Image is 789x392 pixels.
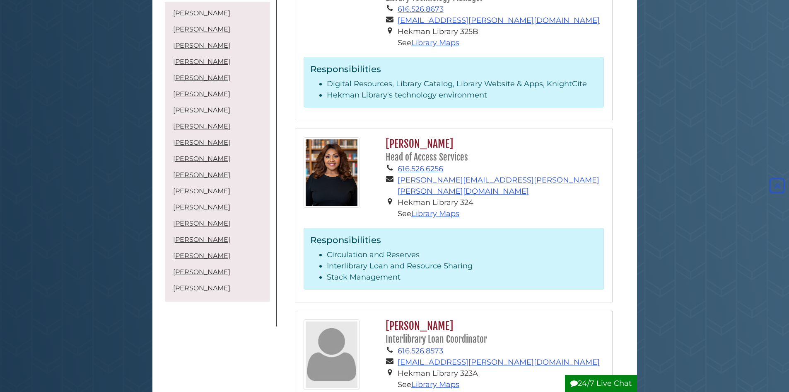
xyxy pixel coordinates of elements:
li: Hekman Library's technology environment [327,90,597,101]
a: Back to Top [767,181,787,190]
a: [PERSON_NAME] [173,268,230,276]
a: [PERSON_NAME] [173,252,230,260]
li: Stack Management [327,272,597,283]
a: [PERSON_NAME][EMAIL_ADDRESS][PERSON_NAME][PERSON_NAME][DOMAIN_NAME] [398,175,599,196]
a: Library Maps [411,38,459,47]
small: Head of Access Services [386,152,468,163]
button: 24/7 Live Chat [565,375,637,392]
a: Library Maps [411,380,459,389]
a: [PERSON_NAME] [173,155,230,163]
h3: Responsibilities [310,63,597,74]
a: [PERSON_NAME] [173,187,230,195]
a: 616.526.6256 [398,164,443,173]
a: [PERSON_NAME] [173,74,230,82]
li: Hekman Library 324 See [398,197,604,219]
a: [EMAIL_ADDRESS][PERSON_NAME][DOMAIN_NAME] [398,16,600,25]
a: [EMAIL_ADDRESS][PERSON_NAME][DOMAIN_NAME] [398,358,600,367]
a: [PERSON_NAME] [173,106,230,114]
a: [PERSON_NAME] [173,203,230,211]
h2: [PERSON_NAME] [381,319,603,346]
a: [PERSON_NAME] [173,139,230,146]
li: Digital Resources, Library Catalog, Library Website & Apps, KnightCite [327,78,597,90]
a: 616.526.8573 [398,346,443,355]
li: See [398,37,604,49]
a: [PERSON_NAME] [173,41,230,49]
li: Hekman Library 325B [398,26,604,37]
li: Interlibrary Loan and Resource Sharing [327,261,597,272]
a: [PERSON_NAME] [173,90,230,98]
a: [PERSON_NAME] [173,284,230,292]
a: [PERSON_NAME] [173,9,230,17]
a: 616.526.8673 [398,5,444,14]
h3: Responsibilities [310,234,597,245]
a: [PERSON_NAME] [173,58,230,66]
li: Hekman Library 323A See [398,368,604,390]
a: [PERSON_NAME] [173,219,230,227]
a: Library Maps [411,209,459,218]
img: profile_125x160.jpg [304,319,360,390]
small: Interlibrary Loan Coordinator [386,334,487,345]
a: [PERSON_NAME] [173,236,230,243]
a: [PERSON_NAME] [173,171,230,179]
a: [PERSON_NAME] [173,122,230,130]
li: Circulation and Reserves [327,249,597,261]
h2: [PERSON_NAME] [381,137,603,163]
a: [PERSON_NAME] [173,25,230,33]
img: Carla_Hotz_125x160v2.jpg [304,137,360,208]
